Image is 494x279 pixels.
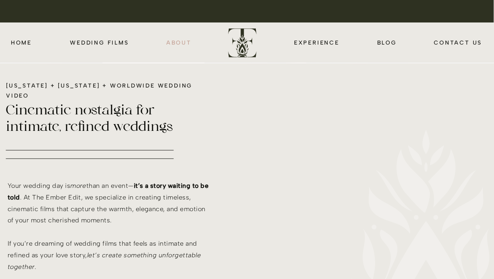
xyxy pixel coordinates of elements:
[8,251,201,271] i: let’s create something unforgettable together.
[166,38,192,47] a: about
[6,103,208,139] h2: Cinematic nostalgia for intimate, refined weddings
[292,38,341,47] a: EXPERIENCE
[70,182,86,189] i: more
[6,81,214,101] h1: [US_STATE] + [US_STATE] + Worldwide Wedding Video
[69,38,130,47] a: wedding films
[8,182,208,201] b: it’s a story waiting to be told
[8,180,211,277] p: Your wedding day is than an event— . At The Ember Edit, we specialize in creating timeless, cinem...
[10,38,33,47] a: HOME
[377,38,397,47] a: blog
[433,38,483,47] a: CONTACT us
